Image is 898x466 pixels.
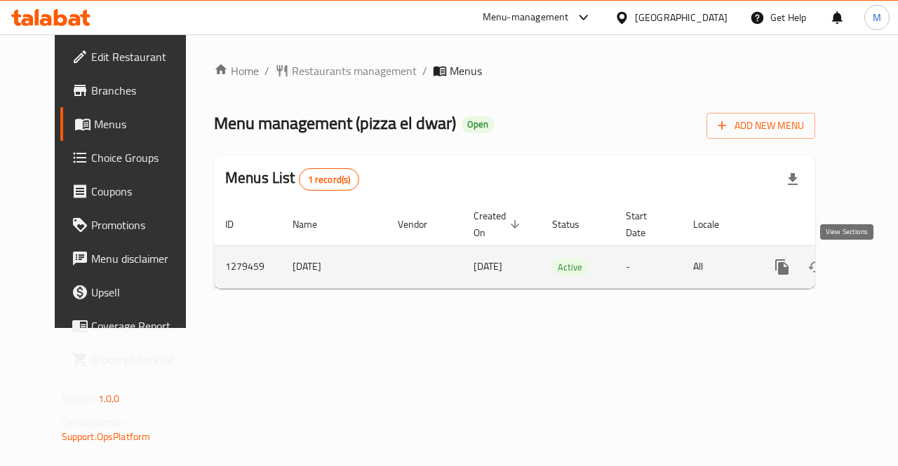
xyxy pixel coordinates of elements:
h2: Menus List [225,167,359,191]
button: more [765,250,799,284]
span: Name [293,216,335,233]
div: Total records count [299,168,360,191]
li: / [422,62,427,79]
span: Open [462,118,494,130]
span: Version: [62,390,96,408]
a: Menus [60,107,205,141]
span: Edit Restaurant [91,48,194,65]
a: Grocery Checklist [60,343,205,376]
span: Active [552,259,588,275]
span: Menus [450,62,482,79]
span: Vendor [398,216,445,233]
div: Open [462,116,494,133]
span: Coupons [91,183,194,200]
span: ID [225,216,252,233]
span: 1.0.0 [98,390,120,408]
span: Coverage Report [91,317,194,334]
span: Start Date [626,207,665,241]
span: M [873,10,881,25]
a: Choice Groups [60,141,205,174]
a: Restaurants management [275,62,417,79]
a: Home [214,62,259,79]
span: Choice Groups [91,149,194,166]
span: Upsell [91,284,194,301]
td: [DATE] [281,245,387,288]
span: Restaurants management [292,62,417,79]
a: Menu disclaimer [60,242,205,275]
span: Locale [693,216,737,233]
li: / [264,62,269,79]
button: Add New Menu [706,113,815,139]
div: [GEOGRAPHIC_DATA] [635,10,728,25]
a: Branches [60,74,205,107]
a: Coupons [60,174,205,208]
a: Edit Restaurant [60,40,205,74]
div: Export file [776,163,810,196]
button: Change Status [799,250,833,284]
a: Promotions [60,208,205,242]
a: Coverage Report [60,309,205,343]
span: Menu management ( pizza el dwar ) [214,107,456,139]
span: Branches [91,82,194,99]
a: Support.OpsPlatform [62,427,151,446]
td: - [615,245,682,288]
span: [DATE] [474,257,502,275]
span: Add New Menu [718,117,804,135]
span: Get support on: [62,413,126,432]
span: Grocery Checklist [91,351,194,368]
span: Menus [94,116,194,132]
span: Status [552,216,598,233]
span: Promotions [91,217,194,233]
a: Upsell [60,275,205,309]
span: 1 record(s) [300,173,359,186]
td: All [682,245,754,288]
span: Menu disclaimer [91,250,194,267]
nav: breadcrumb [214,62,815,79]
span: Created On [474,207,524,241]
div: Menu-management [483,9,569,26]
td: 1279459 [214,245,281,288]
